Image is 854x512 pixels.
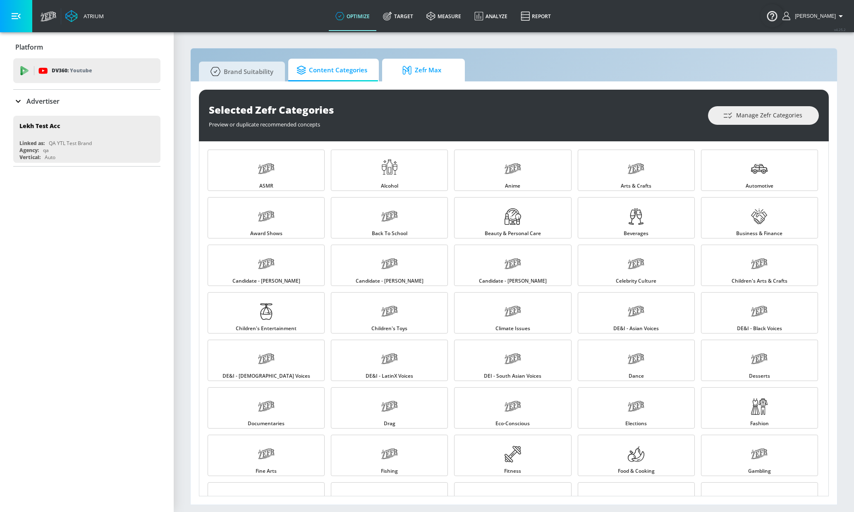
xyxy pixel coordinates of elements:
[297,60,367,80] span: Content Categories
[331,435,448,476] a: Fishing
[420,1,468,31] a: measure
[484,374,541,379] span: DEI - South Asian Voices
[208,340,325,381] a: DE&I - [DEMOGRAPHIC_DATA] Voices
[749,374,770,379] span: Desserts
[495,421,530,426] span: Eco-Conscious
[222,374,310,379] span: DE&I - [DEMOGRAPHIC_DATA] Voices
[19,154,41,161] div: Vertical:
[750,421,769,426] span: Fashion
[13,90,160,113] div: Advertiser
[381,183,398,188] span: Alcohol
[454,150,571,191] a: Anime
[701,387,818,429] a: Fashion
[371,326,407,331] span: Children's Toys
[208,435,325,476] a: Fine Arts
[485,231,541,236] span: Beauty & Personal Care
[208,197,325,238] a: Award Shows
[208,245,325,286] a: Candidate - [PERSON_NAME]
[454,435,571,476] a: Fitness
[390,60,453,80] span: Zefr Max
[356,279,423,283] span: Candidate - [PERSON_NAME]
[209,103,700,117] div: Selected Zefr Categories
[782,11,846,21] button: [PERSON_NAME]
[49,140,92,147] div: QA YTL Test Brand
[13,58,160,83] div: DV360: Youtube
[701,150,818,191] a: Automotive
[618,469,655,474] span: Food & Cooking
[13,116,160,163] div: Lekh Test AccLinked as:QA YTL Test BrandAgency:qaVertical:Auto
[454,387,571,429] a: Eco-Conscious
[578,292,695,333] a: DE&I - Asian Voices
[732,279,787,283] span: Children's Arts & Crafts
[701,245,818,286] a: Children's Arts & Crafts
[19,147,39,154] div: Agency:
[578,245,695,286] a: Celebrity Culture
[208,292,325,333] a: Children's Entertainment
[748,469,771,474] span: Gambling
[505,183,520,188] span: Anime
[578,435,695,476] a: Food & Cooking
[578,340,695,381] a: Dance
[514,1,557,31] a: Report
[495,326,530,331] span: Climate Issues
[43,147,49,154] div: qa
[737,326,782,331] span: DE&I - Black Voices
[725,110,802,121] span: Manage Zefr Categories
[65,10,104,22] a: Atrium
[701,340,818,381] a: Desserts
[761,4,784,27] button: Open Resource Center
[248,421,285,426] span: Documentaries
[701,292,818,333] a: DE&I - Black Voices
[454,292,571,333] a: Climate Issues
[331,245,448,286] a: Candidate - [PERSON_NAME]
[70,66,92,75] p: Youtube
[329,1,376,31] a: optimize
[578,387,695,429] a: Elections
[578,197,695,238] a: Beverages
[19,122,60,130] div: Lekh Test Acc
[701,197,818,238] a: Business & Finance
[613,326,659,331] span: DE&I - Asian Voices
[454,245,571,286] a: Candidate - [PERSON_NAME]
[207,62,273,81] span: Brand Suitability
[701,435,818,476] a: Gambling
[792,13,836,19] span: login as: lekhraj.bhadava@zefr.com
[624,231,648,236] span: Beverages
[736,231,782,236] span: Business & Finance
[381,469,398,474] span: Fishing
[384,421,395,426] span: Drag
[26,97,60,106] p: Advertiser
[834,27,846,32] span: v 4.25.2
[209,117,700,128] div: Preview or duplicate recommended concepts
[468,1,514,31] a: Analyze
[708,106,819,125] button: Manage Zefr Categories
[746,183,773,188] span: Automotive
[45,154,55,161] div: Auto
[454,197,571,238] a: Beauty & Personal Care
[13,36,160,59] div: Platform
[259,183,273,188] span: ASMR
[621,183,651,188] span: Arts & Crafts
[372,231,407,236] span: Back to School
[479,279,547,283] span: Candidate - [PERSON_NAME]
[331,292,448,333] a: Children's Toys
[236,326,297,331] span: Children's Entertainment
[250,231,282,236] span: Award Shows
[578,150,695,191] a: Arts & Crafts
[331,150,448,191] a: Alcohol
[625,421,647,426] span: Elections
[331,340,448,381] a: DE&I - LatinX Voices
[208,150,325,191] a: ASMR
[19,140,45,147] div: Linked as:
[629,374,644,379] span: Dance
[232,279,300,283] span: Candidate - [PERSON_NAME]
[616,279,656,283] span: Celebrity Culture
[331,197,448,238] a: Back to School
[80,12,104,20] div: Atrium
[454,340,571,381] a: DEI - South Asian Voices
[331,387,448,429] a: Drag
[256,469,277,474] span: Fine Arts
[504,469,521,474] span: Fitness
[208,387,325,429] a: Documentaries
